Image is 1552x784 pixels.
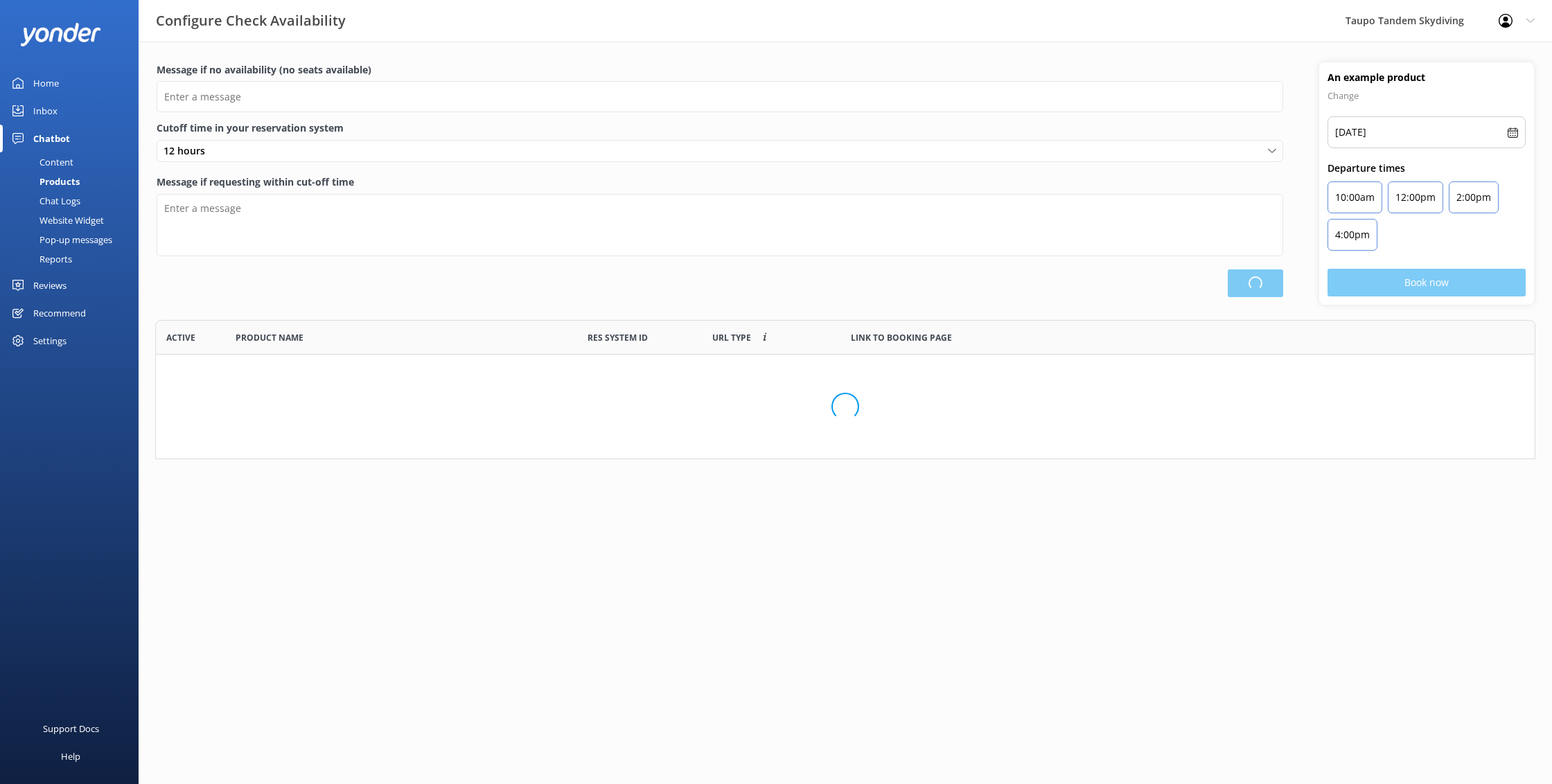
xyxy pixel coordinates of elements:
div: Chatbot [33,125,70,152]
label: Message if requesting within cut-off time [157,175,1283,190]
label: Message if no availability (no seats available) [157,62,1283,78]
a: Pop-up messages [8,230,139,249]
div: Settings [33,327,67,355]
div: Home [33,69,59,97]
div: Recommend [33,299,86,327]
div: Reviews [33,271,67,299]
span: 12 hours [164,143,213,159]
input: Enter a message [157,81,1283,112]
div: Pop-up messages [8,230,112,249]
a: Chat Logs [8,191,139,211]
img: yonder-white-logo.png [21,23,100,46]
a: Reports [8,249,139,269]
a: Products [8,172,139,191]
div: Products [8,172,80,191]
h3: Configure Check Availability [156,10,346,32]
a: Website Widget [8,211,139,230]
span: Active [166,331,195,344]
div: Help [61,742,80,770]
div: Inbox [33,97,58,125]
div: Reports [8,249,72,269]
label: Cutoff time in your reservation system [157,121,1283,136]
div: Content [8,152,73,172]
div: Support Docs [43,715,99,742]
div: grid [155,355,1535,458]
a: Content [8,152,139,172]
div: Chat Logs [8,191,80,211]
div: Website Widget [8,211,104,230]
